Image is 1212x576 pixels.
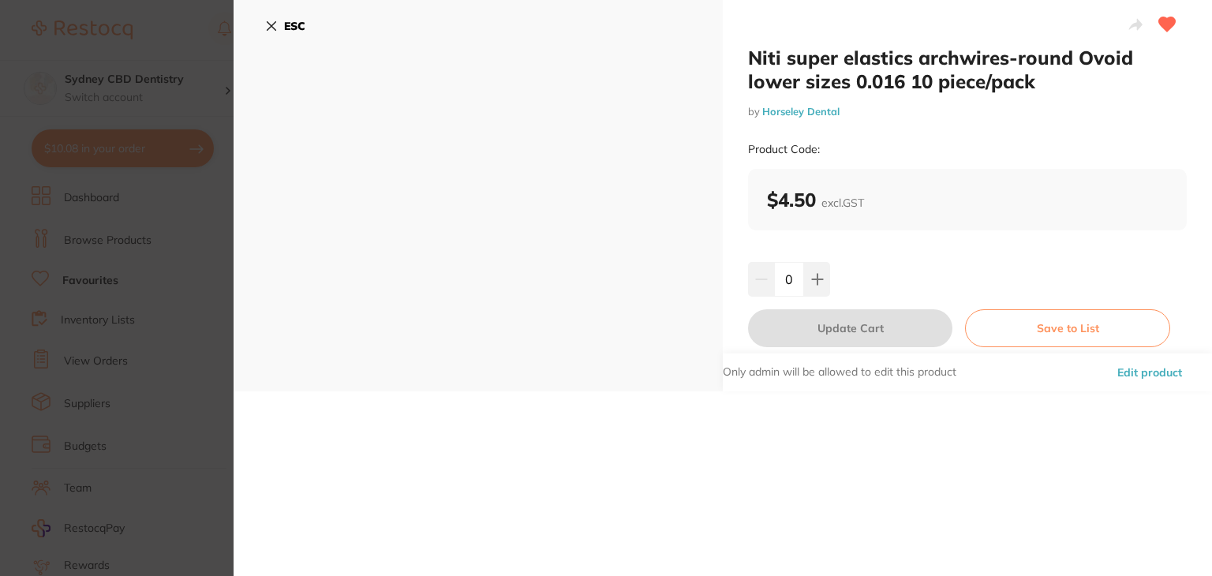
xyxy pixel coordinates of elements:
b: $4.50 [767,188,864,211]
a: Horseley Dental [762,105,840,118]
button: Update Cart [748,309,952,347]
button: ESC [265,13,305,39]
button: Edit product [1113,353,1187,391]
p: Only admin will be allowed to edit this product [723,365,956,380]
small: by [748,106,1187,118]
small: Product Code: [748,143,820,156]
span: excl. GST [821,196,864,210]
h2: Niti super elastics archwires-round Ovoid lower sizes 0.016 10 piece/pack [748,46,1187,93]
b: ESC [284,19,305,33]
button: Save to List [965,309,1170,347]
